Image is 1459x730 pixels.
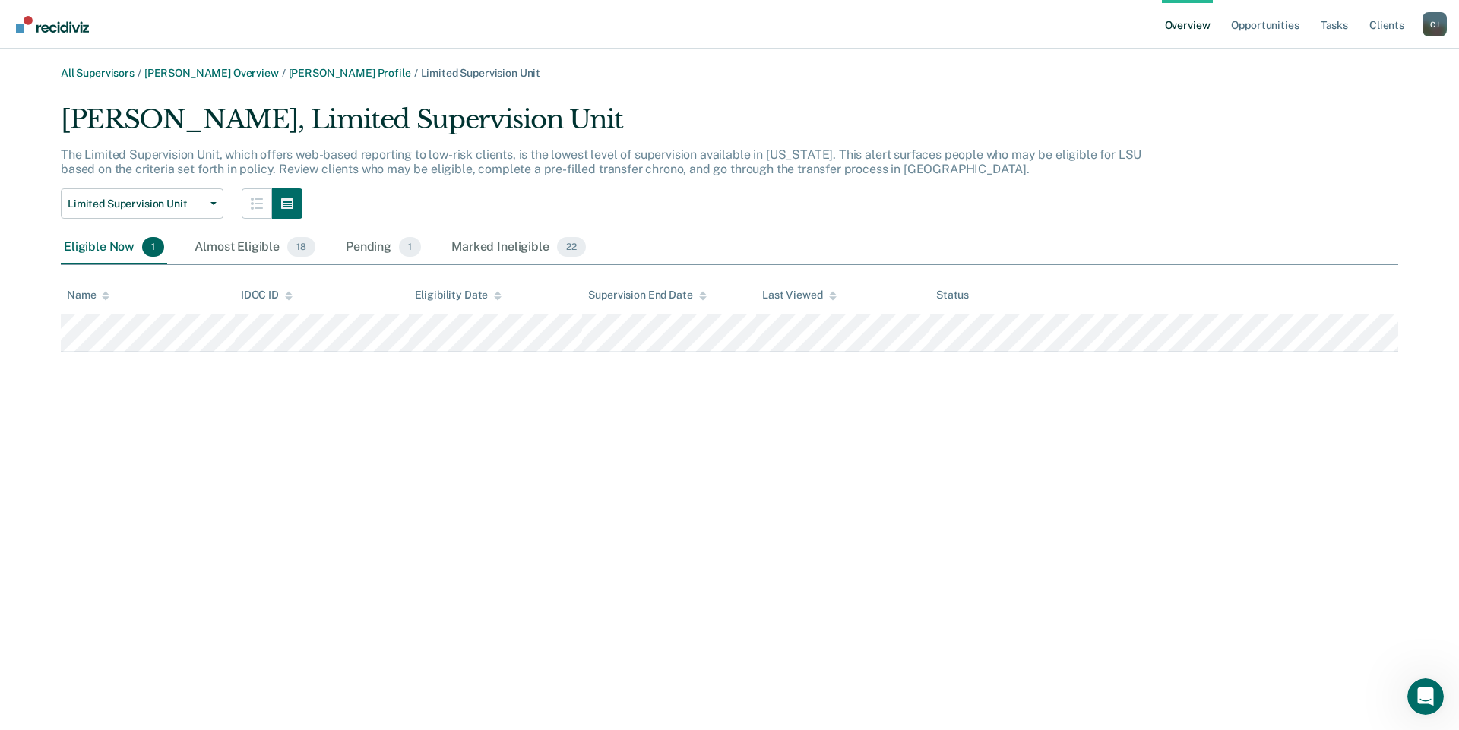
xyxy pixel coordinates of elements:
[144,67,279,79] a: [PERSON_NAME] Overview
[936,289,969,302] div: Status
[411,67,421,79] span: /
[16,16,89,33] img: Recidiviz
[343,231,424,264] div: Pending1
[142,237,164,257] span: 1
[61,231,167,264] div: Eligible Now1
[1423,12,1447,36] div: C J
[279,67,289,79] span: /
[61,147,1141,176] p: The Limited Supervision Unit, which offers web-based reporting to low-risk clients, is the lowest...
[61,104,1155,147] div: [PERSON_NAME], Limited Supervision Unit
[448,231,588,264] div: Marked Ineligible22
[241,289,293,302] div: IDOC ID
[287,237,315,257] span: 18
[1423,12,1447,36] button: Profile dropdown button
[68,198,204,210] span: Limited Supervision Unit
[289,67,411,79] a: [PERSON_NAME] Profile
[67,289,109,302] div: Name
[399,237,421,257] span: 1
[1407,678,1444,715] iframe: Intercom live chat
[61,188,223,219] button: Limited Supervision Unit
[415,289,502,302] div: Eligibility Date
[588,289,706,302] div: Supervision End Date
[135,67,144,79] span: /
[762,289,836,302] div: Last Viewed
[557,237,586,257] span: 22
[421,67,541,79] span: Limited Supervision Unit
[61,67,135,79] a: All Supervisors
[191,231,318,264] div: Almost Eligible18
